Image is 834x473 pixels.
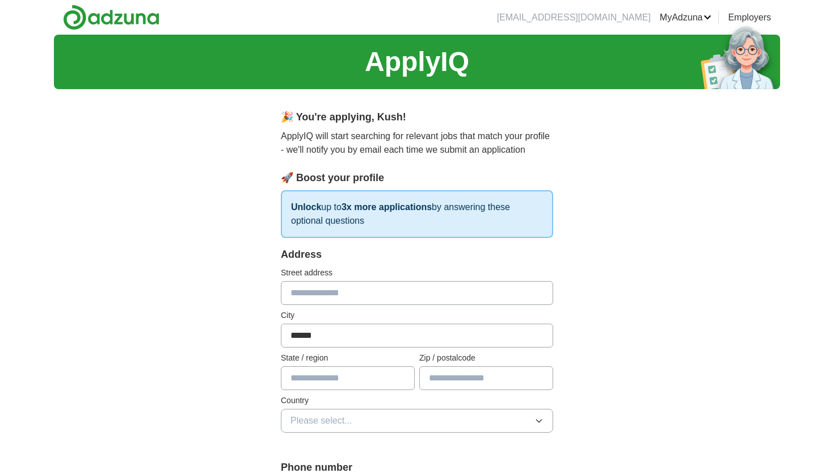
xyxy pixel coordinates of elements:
a: MyAdzuna [660,11,712,24]
label: Country [281,395,553,407]
strong: 3x more applications [342,202,432,212]
li: [EMAIL_ADDRESS][DOMAIN_NAME] [497,11,651,24]
span: Please select... [290,414,352,428]
p: ApplyIQ will start searching for relevant jobs that match your profile - we'll notify you by emai... [281,129,553,157]
div: 🎉 You're applying , Kush ! [281,110,553,125]
h1: ApplyIQ [365,41,469,82]
label: State / region [281,352,415,364]
strong: Unlock [291,202,321,212]
p: up to by answering these optional questions [281,190,553,238]
label: City [281,309,553,321]
button: Please select... [281,409,553,433]
div: 🚀 Boost your profile [281,170,553,186]
img: Adzuna logo [63,5,159,30]
label: Zip / postalcode [419,352,553,364]
div: Address [281,247,553,262]
a: Employers [728,11,771,24]
label: Street address [281,267,553,279]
